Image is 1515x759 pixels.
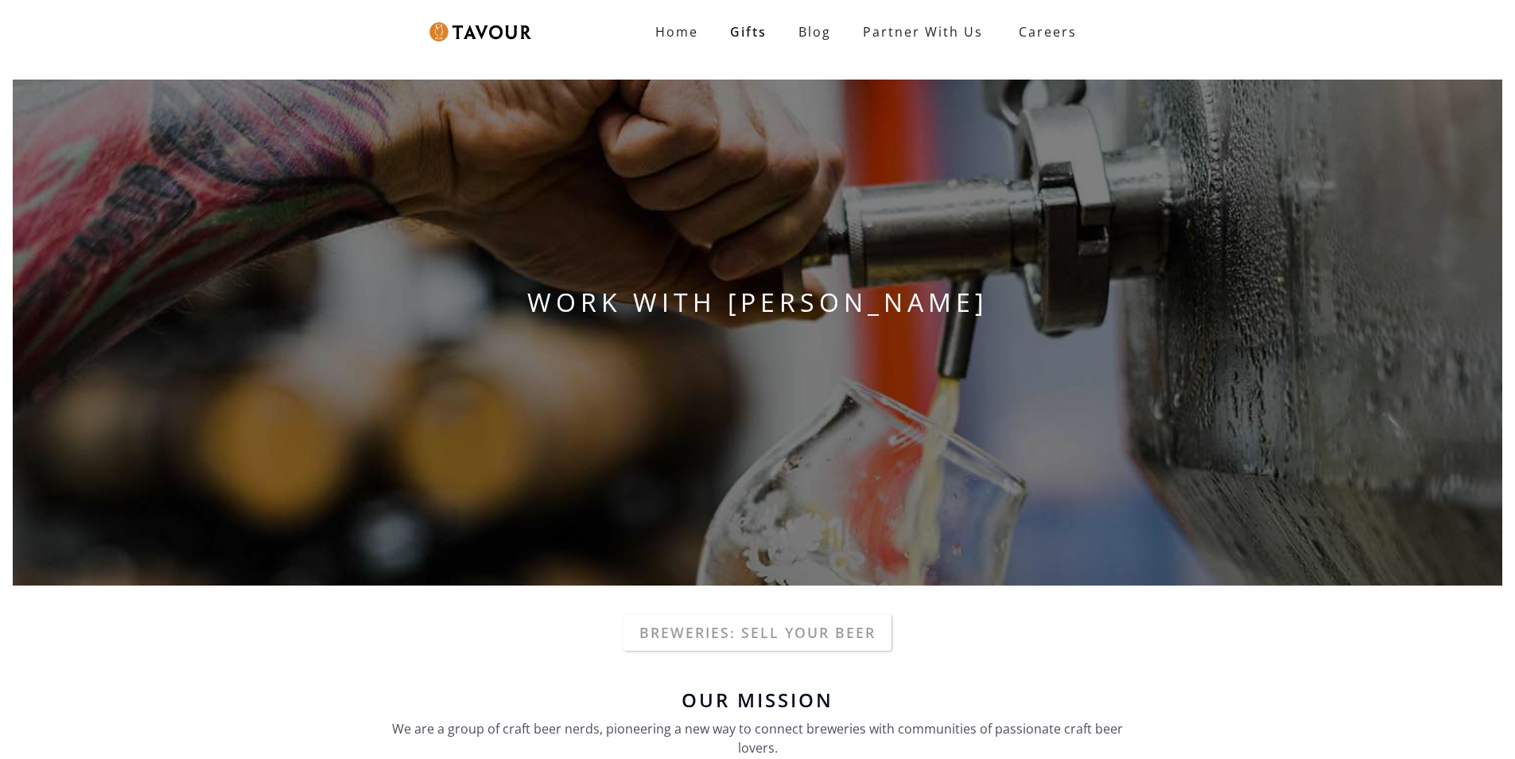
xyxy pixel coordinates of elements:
a: Gifts [714,16,783,48]
h6: Our Mission [384,691,1132,710]
strong: Careers [1019,16,1077,48]
a: Breweries: Sell your beer [623,614,892,651]
a: Careers [999,10,1089,54]
a: Partner With Us [847,16,999,48]
strong: Home [655,23,698,41]
a: Blog [783,16,847,48]
h1: WORK WITH [PERSON_NAME] [13,283,1502,321]
a: Home [639,16,714,48]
